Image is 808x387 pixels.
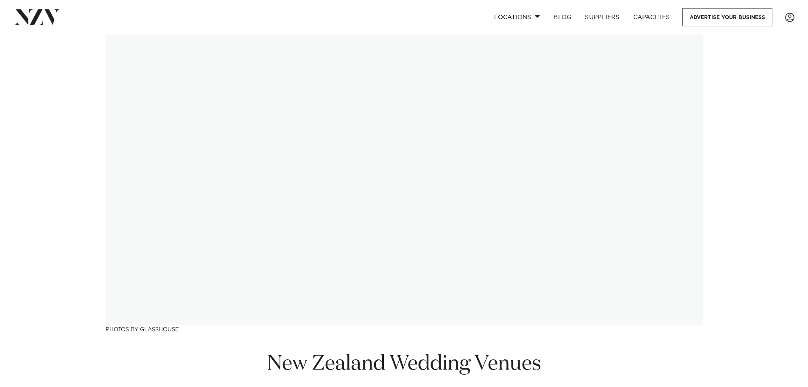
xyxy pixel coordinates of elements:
h1: New Zealand Wedding Venues [259,351,549,378]
a: BLOG [547,8,578,26]
a: Capacities [626,8,677,26]
h3: Photos by Glasshouse [106,325,703,333]
a: SUPPLIERS [578,8,626,26]
img: nzv-logo.png [14,9,60,25]
a: Advertise your business [682,8,772,26]
a: Locations [487,8,547,26]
